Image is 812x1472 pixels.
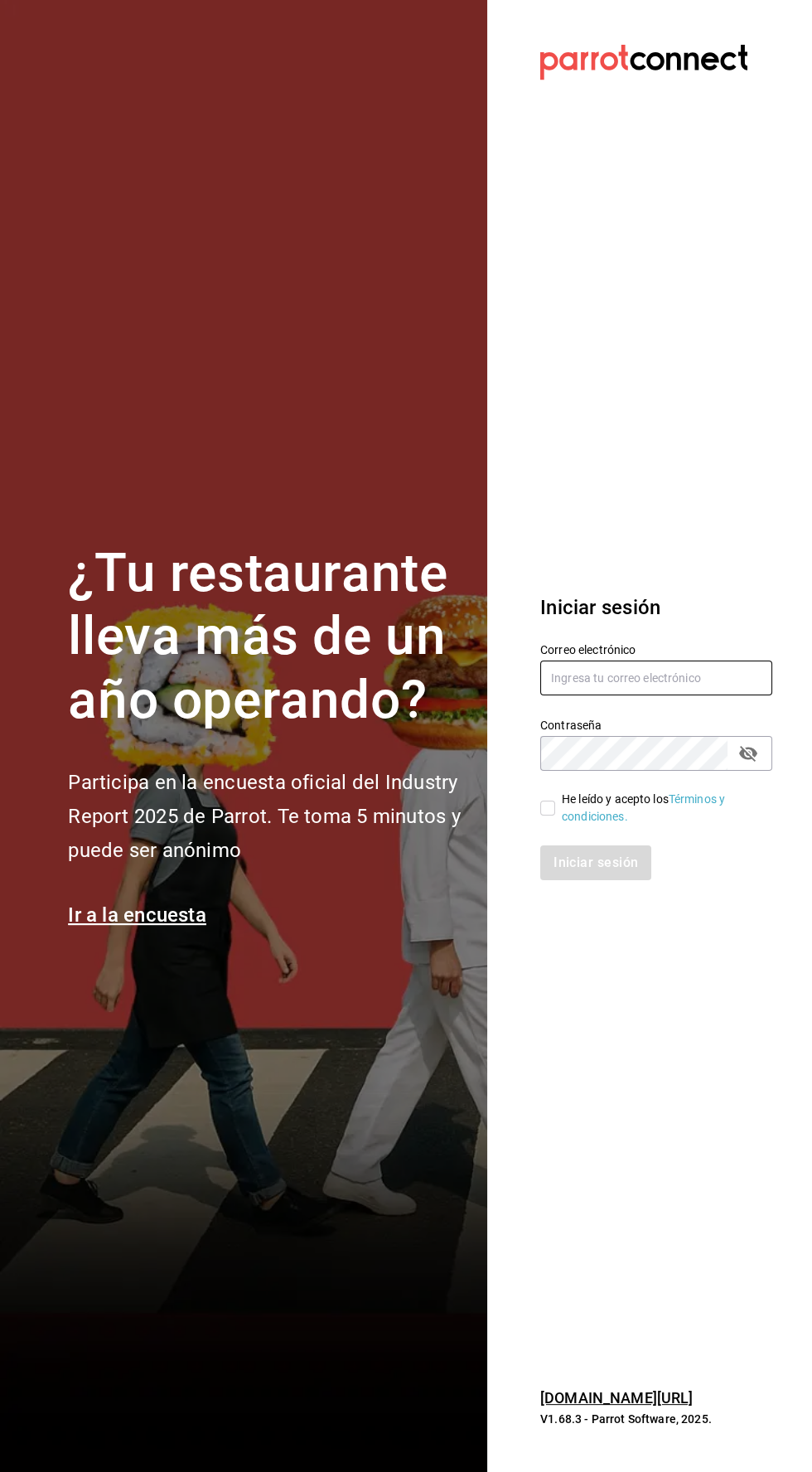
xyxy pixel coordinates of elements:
button: campo de contraseña [734,739,762,767]
font: V1.68.3 - Parrot Software, 2025. [540,1412,712,1426]
font: ¿Tu restaurante lleva más de un año operando? [68,542,447,732]
font: Participa en la encuesta oficial del Industry Report 2025 de Parrot. Te toma 5 minutos y puede se... [68,771,460,862]
input: Ingresa tu correo electrónico [540,661,772,695]
font: Iniciar sesión [540,596,660,619]
a: Ir a la encuesta [68,903,206,927]
font: Correo electrónico [540,642,636,656]
a: [DOMAIN_NAME][URL] [540,1389,693,1407]
font: Contraseña [540,718,602,731]
font: He leído y acepto los [562,792,669,806]
a: Términos y condiciones. [562,792,725,823]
